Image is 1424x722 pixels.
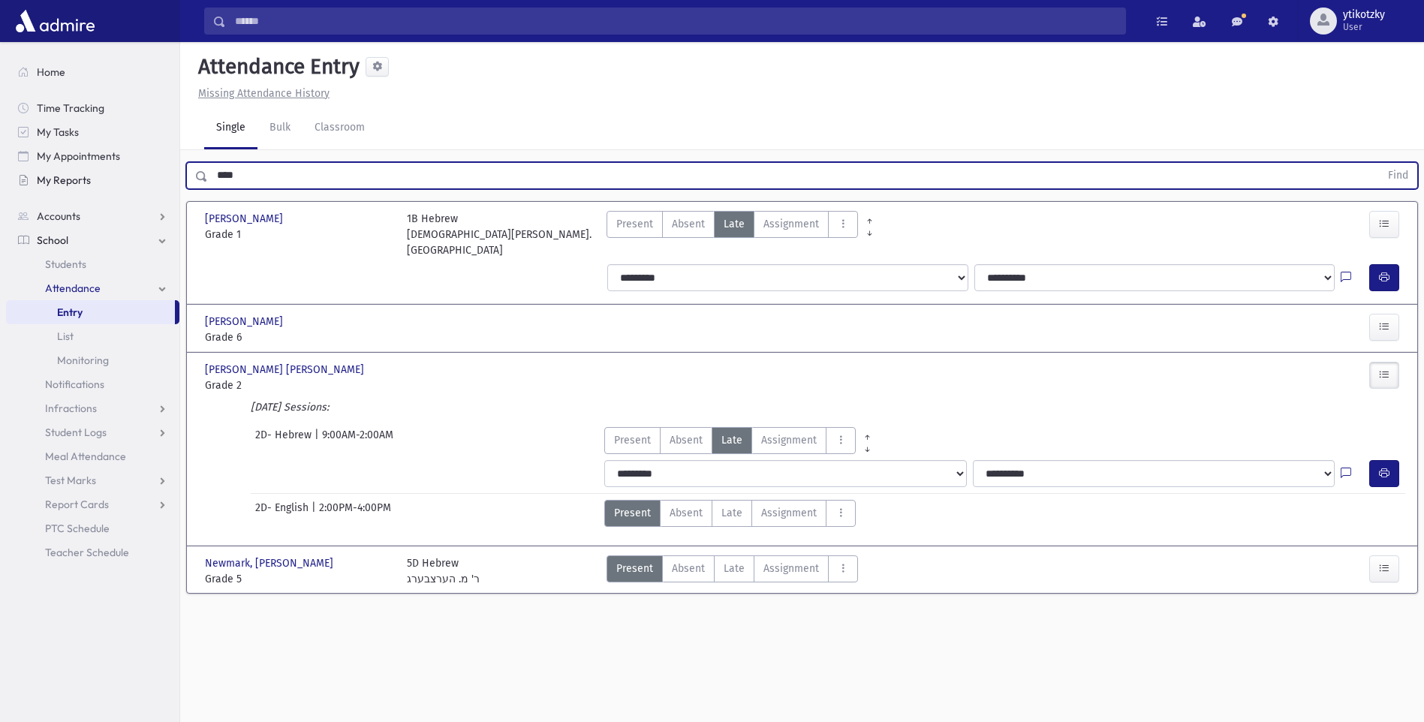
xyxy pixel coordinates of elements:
[37,149,120,163] span: My Appointments
[57,353,109,367] span: Monitoring
[45,281,101,295] span: Attendance
[6,168,179,192] a: My Reports
[45,450,126,463] span: Meal Attendance
[226,8,1125,35] input: Search
[205,378,392,393] span: Grade 2
[670,432,703,448] span: Absent
[6,468,179,492] a: Test Marks
[6,300,175,324] a: Entry
[6,492,179,516] a: Report Cards
[763,561,819,576] span: Assignment
[6,204,179,228] a: Accounts
[192,54,360,80] h5: Attendance Entry
[724,216,745,232] span: Late
[6,276,179,300] a: Attendance
[1343,9,1385,21] span: ytikotzky
[614,432,651,448] span: Present
[6,396,179,420] a: Infractions
[407,555,480,587] div: 5D Hebrew ר' מ. הערצבערג
[255,427,315,454] span: 2D- Hebrew
[763,216,819,232] span: Assignment
[198,87,330,100] u: Missing Attendance History
[37,125,79,139] span: My Tasks
[607,555,858,587] div: AttTypes
[614,505,651,521] span: Present
[6,516,179,540] a: PTC Schedule
[1343,21,1385,33] span: User
[45,378,104,391] span: Notifications
[303,107,377,149] a: Classroom
[205,329,392,345] span: Grade 6
[205,362,367,378] span: [PERSON_NAME] [PERSON_NAME]
[45,426,107,439] span: Student Logs
[255,500,312,527] span: 2D- English
[312,500,319,527] span: |
[6,60,179,84] a: Home
[672,561,705,576] span: Absent
[205,211,286,227] span: [PERSON_NAME]
[319,500,391,527] span: 2:00PM-4:00PM
[604,500,856,527] div: AttTypes
[721,432,742,448] span: Late
[6,444,179,468] a: Meal Attendance
[761,505,817,521] span: Assignment
[1379,163,1417,188] button: Find
[856,427,879,439] a: All Prior
[604,427,879,454] div: AttTypes
[721,505,742,521] span: Late
[672,216,705,232] span: Absent
[45,474,96,487] span: Test Marks
[607,211,858,258] div: AttTypes
[205,571,392,587] span: Grade 5
[6,252,179,276] a: Students
[12,6,98,36] img: AdmirePro
[45,522,110,535] span: PTC Schedule
[6,120,179,144] a: My Tasks
[205,555,336,571] span: Newmark, [PERSON_NAME]
[6,144,179,168] a: My Appointments
[37,173,91,187] span: My Reports
[251,401,329,414] i: [DATE] Sessions:
[257,107,303,149] a: Bulk
[205,314,286,329] span: [PERSON_NAME]
[205,227,392,242] span: Grade 1
[616,216,653,232] span: Present
[6,540,179,564] a: Teacher Schedule
[724,561,745,576] span: Late
[57,305,83,319] span: Entry
[670,505,703,521] span: Absent
[37,65,65,79] span: Home
[856,439,879,451] a: All Later
[6,420,179,444] a: Student Logs
[6,324,179,348] a: List
[6,228,179,252] a: School
[315,427,322,454] span: |
[37,209,80,223] span: Accounts
[57,329,74,343] span: List
[45,546,129,559] span: Teacher Schedule
[616,561,653,576] span: Present
[407,211,594,258] div: 1B Hebrew [DEMOGRAPHIC_DATA][PERSON_NAME]. [GEOGRAPHIC_DATA]
[45,257,86,271] span: Students
[192,87,330,100] a: Missing Attendance History
[204,107,257,149] a: Single
[37,233,68,247] span: School
[6,372,179,396] a: Notifications
[45,498,109,511] span: Report Cards
[37,101,104,115] span: Time Tracking
[6,348,179,372] a: Monitoring
[45,402,97,415] span: Infractions
[6,96,179,120] a: Time Tracking
[322,427,393,454] span: 9:00AM-2:00AM
[761,432,817,448] span: Assignment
